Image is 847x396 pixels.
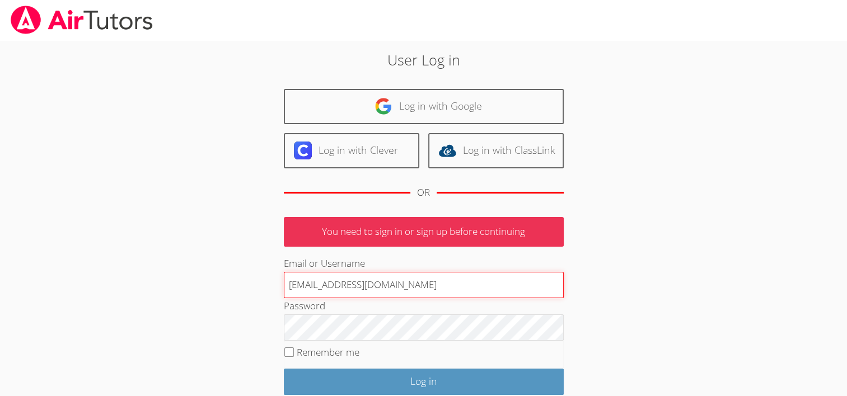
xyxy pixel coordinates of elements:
img: airtutors_banner-c4298cdbf04f3fff15de1276eac7730deb9818008684d7c2e4769d2f7ddbe033.png [10,6,154,34]
label: Email or Username [284,257,365,270]
label: Remember me [297,346,359,359]
div: OR [417,185,430,201]
input: Log in [284,369,564,395]
a: Log in with ClassLink [428,133,564,168]
h2: User Log in [195,49,652,70]
p: You need to sign in or sign up before continuing [284,217,564,247]
img: classlink-logo-d6bb404cc1216ec64c9a2012d9dc4662098be43eaf13dc465df04b49fa7ab582.svg [438,142,456,159]
img: google-logo-50288ca7cdecda66e5e0955fdab243c47b7ad437acaf1139b6f446037453330a.svg [375,97,392,115]
a: Log in with Google [284,89,564,124]
a: Log in with Clever [284,133,419,168]
img: clever-logo-6eab21bc6e7a338710f1a6ff85c0baf02591cd810cc4098c63d3a4b26e2feb20.svg [294,142,312,159]
label: Password [284,299,325,312]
